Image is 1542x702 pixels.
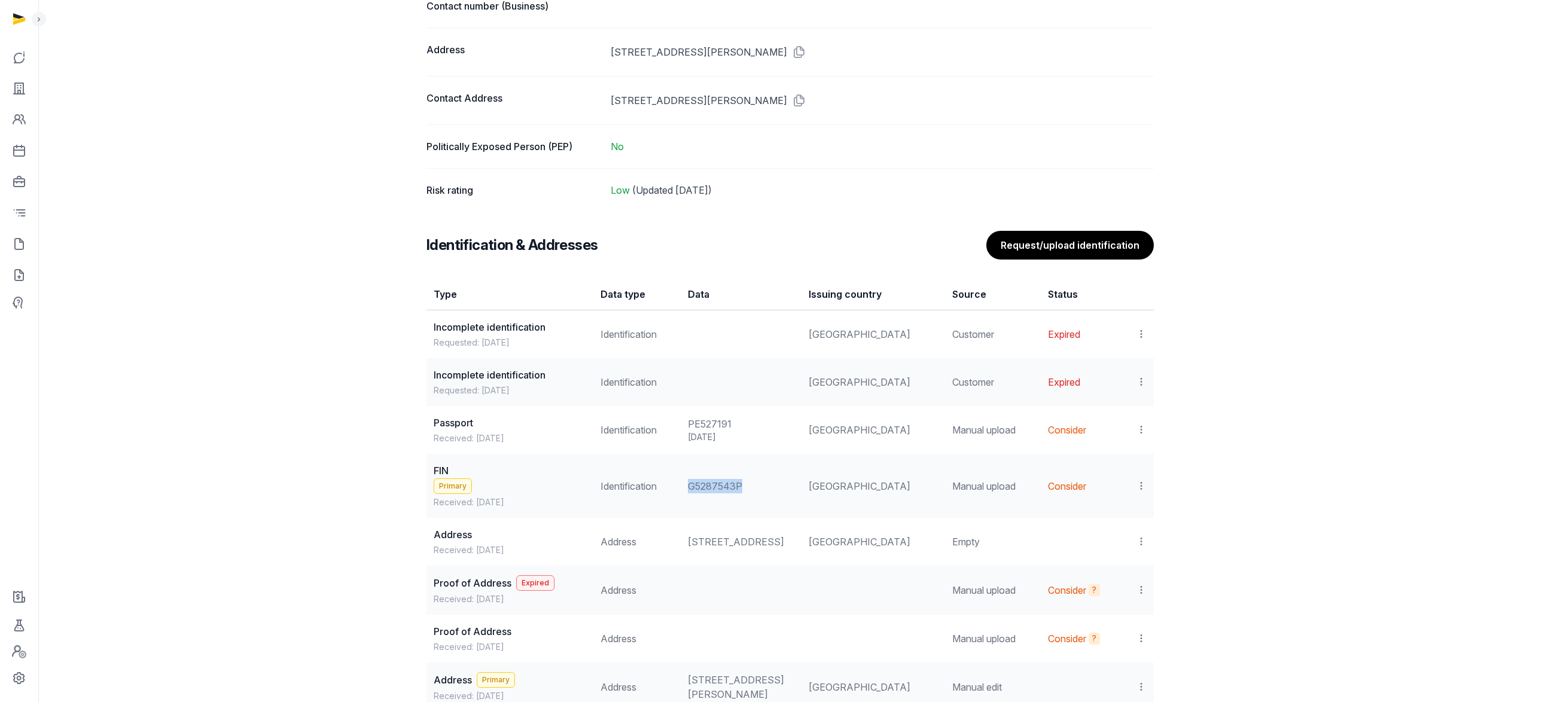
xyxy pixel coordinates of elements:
span: (Updated [DATE]) [632,184,712,196]
dt: Contact Address [426,91,601,110]
span: Low [611,184,630,196]
td: [GEOGRAPHIC_DATA] [802,358,944,406]
dt: Politically Exposed Person (PEP) [426,139,601,154]
span: Proof of Address [434,625,511,637]
div: Received: [DATE] [434,690,586,702]
span: Received: [DATE] [434,432,586,444]
span: Address [434,674,472,686]
td: Identification [593,358,681,406]
th: Status [1041,279,1123,310]
span: Expired [1048,376,1080,388]
div: Consider [1048,583,1086,597]
td: Address [593,518,681,566]
span: Incomplete identification [434,321,546,333]
div: [STREET_ADDRESS][PERSON_NAME] [611,42,1154,62]
td: [GEOGRAPHIC_DATA] [802,310,944,359]
td: [GEOGRAPHIC_DATA] [802,454,944,518]
span: Consider [1048,480,1086,492]
td: Address [593,615,681,663]
span: Incomplete identification [434,369,546,381]
span: Received: [DATE] [434,496,586,508]
span: Proof of Address [434,577,511,589]
span: Address [434,529,472,541]
td: [GEOGRAPHIC_DATA] [802,518,944,566]
th: Type [426,279,593,310]
div: [STREET_ADDRESS][PERSON_NAME] [688,673,795,701]
div: Consider [1048,631,1086,646]
div: Customer [952,327,1034,341]
dt: Risk rating [426,183,601,197]
dd: No [611,139,1154,154]
div: Manual upload [952,479,1034,493]
h3: Identification & Addresses [426,236,598,255]
dt: Address [426,42,601,62]
div: [STREET_ADDRESS] [688,535,795,549]
span: Requested: [DATE] [434,337,586,349]
div: Received: [DATE] [434,641,586,653]
th: Data [681,279,802,310]
span: Primary [477,672,515,688]
div: More info [1089,633,1100,645]
span: Consider [1048,424,1086,436]
span: FIN [434,465,449,477]
td: Identification [593,406,681,454]
div: More info [1089,584,1100,596]
div: PE527191 [688,417,795,431]
td: Identification [593,310,681,359]
th: Data type [593,279,681,310]
td: Empty [945,518,1041,566]
div: Customer [952,375,1034,389]
div: Received: [DATE] [434,593,586,605]
div: [DATE] [688,431,795,443]
td: Address [593,566,681,615]
span: Passport [434,417,473,429]
span: Expired [516,575,554,591]
td: Manual upload [945,615,1041,663]
td: Identification [593,454,681,518]
span: Expired [1048,328,1080,340]
button: Request/upload identification [986,231,1154,260]
td: [GEOGRAPHIC_DATA] [802,406,944,454]
div: Manual upload [952,423,1034,437]
span: Requested: [DATE] [434,384,586,396]
th: Issuing country [802,279,944,310]
div: [STREET_ADDRESS][PERSON_NAME] [611,91,1154,110]
th: Source [945,279,1041,310]
td: Manual upload [945,566,1041,615]
span: Primary [434,478,472,494]
div: G5287543P [688,479,795,493]
div: Received: [DATE] [434,544,586,556]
